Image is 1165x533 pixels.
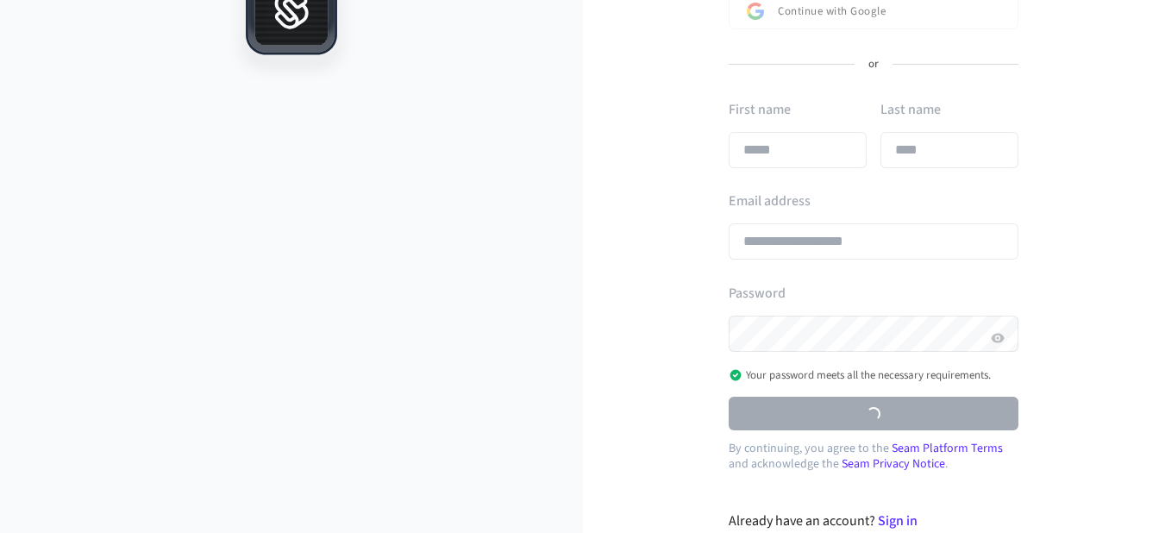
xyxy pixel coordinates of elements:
[729,368,991,382] p: Your password meets all the necessary requirements.
[878,511,918,530] a: Sign in
[868,57,879,72] p: or
[987,328,1008,348] button: Show password
[729,511,1019,531] div: Already have an account?
[842,455,945,473] a: Seam Privacy Notice
[729,441,1018,472] p: By continuing, you agree to the and acknowledge the .
[892,440,1003,457] a: Seam Platform Terms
